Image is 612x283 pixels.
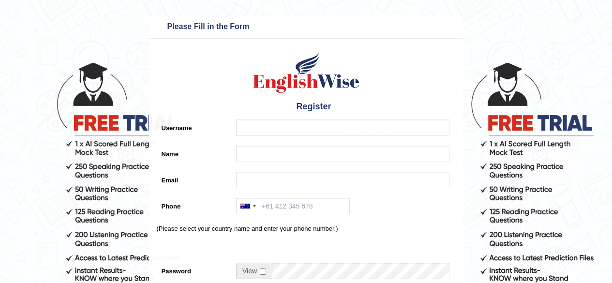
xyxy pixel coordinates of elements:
[157,172,232,185] label: Email
[157,146,232,159] label: Name
[237,198,259,214] div: Australia: +61
[251,51,361,94] img: Logo of English Wise create a new account for intelligent practice with AI
[157,198,232,211] label: Phone
[236,198,350,214] input: +61 412 345 678
[157,263,232,276] label: Password
[157,224,456,233] p: (Please select your country name and enter your phone number.)
[157,119,232,133] label: Username
[260,268,266,275] input: Show/Hide Password
[152,19,461,35] h3: Please Fill in the Form
[157,99,456,115] h4: Register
